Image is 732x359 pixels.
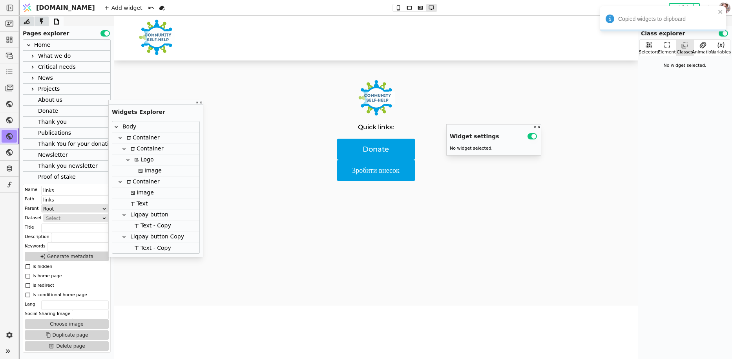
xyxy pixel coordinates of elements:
div: Publications [38,128,71,138]
button: close [718,9,723,15]
div: Publications [23,128,110,139]
div: No widget selected. [639,59,730,72]
div: No widget selected. [447,142,541,155]
button: Duplicate page [25,330,109,340]
div: Is redirect [33,282,54,289]
div: Proof of stake [23,172,110,183]
div: Pages explorer [20,26,114,38]
div: Body [120,121,136,132]
div: Home [23,40,110,51]
div: Parent [25,205,38,212]
div: Container [112,143,199,154]
div: Thank You for your donation [38,139,115,149]
div: Logo [132,154,154,165]
div: Image [112,187,199,198]
a: Зробити внесок [223,144,301,165]
div: Animation [692,49,714,56]
div: Newsletter [38,150,68,160]
img: Logo [21,0,33,15]
div: Container [112,132,199,143]
div: Thank you newsletter [38,161,98,171]
div: Description [25,233,49,241]
div: Thank you [23,117,110,128]
div: Container [112,176,199,187]
div: Add widget [102,3,145,13]
div: Container [128,143,163,154]
div: Select [46,214,101,222]
div: Element [658,49,676,56]
div: Lang [25,300,35,308]
div: Image [112,165,199,176]
div: Text [112,198,199,209]
div: Image [136,165,162,176]
a: [DOMAIN_NAME] [20,0,99,15]
div: Critical needs [23,62,110,73]
div: Selectors [639,49,659,56]
div: Keywords [25,242,46,250]
button: Generate metadata [25,252,109,261]
div: Newsletter [23,150,110,161]
div: Liqpay button [128,209,168,220]
div: Widget settings [447,129,541,141]
div: Liqpay button [112,209,199,220]
div: What we do [38,51,71,61]
div: About us [38,95,62,105]
button: Delete page [25,341,109,351]
div: About us [23,95,110,106]
div: Thank you newsletter [23,161,110,172]
div: Text - Copy [112,242,199,253]
div: Container [124,176,159,187]
div: Liqpay button Copy [128,231,184,242]
a: Donate [223,123,301,144]
div: Text [128,198,148,209]
div: Image [128,187,154,198]
div: Text - Copy [112,220,199,231]
div: Is conditional home page [33,291,87,299]
div: Copied widgets to clipboard [600,6,726,31]
div: Home [34,40,50,50]
button: Choose image [25,319,109,329]
div: Name [25,186,37,194]
span: [DOMAIN_NAME] [36,3,95,13]
div: Is hidden [33,263,52,271]
div: What we do [23,51,110,62]
div: Donate [23,106,110,117]
iframe: To enrich screen reader interactions, please activate Accessibility in Grammarly extension settings [114,16,638,359]
button: Publish [670,4,693,12]
div: Proof of stake [38,172,76,182]
div: Widgets Explorer [109,105,203,116]
div: Logo [112,154,199,165]
div: Thank you [38,117,67,127]
div: Path [25,195,34,203]
div: Title [25,223,34,231]
div: Liqpay button Copy [112,231,199,242]
div: Thank You for your donation [23,139,110,150]
div: Social Sharing Image [25,310,70,318]
div: Root [43,205,102,212]
div: Text - Copy [132,242,171,253]
div: Body [112,121,199,132]
div: Variables [711,49,731,56]
div: Critical needs [38,62,76,72]
div: News [38,73,53,83]
div: Container [124,132,159,143]
div: Projects [23,84,110,95]
div: Text - Copy [132,220,171,231]
img: 1645367375117-communityselfhelp-logo-En-180.png [243,64,281,100]
div: Projects [38,84,60,94]
div: Is home page [33,272,62,280]
div: Classes [677,49,693,56]
div: News [23,73,110,84]
div: Dataset [25,214,42,222]
div: Donate [38,106,58,116]
p: Quick links: [244,108,280,115]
